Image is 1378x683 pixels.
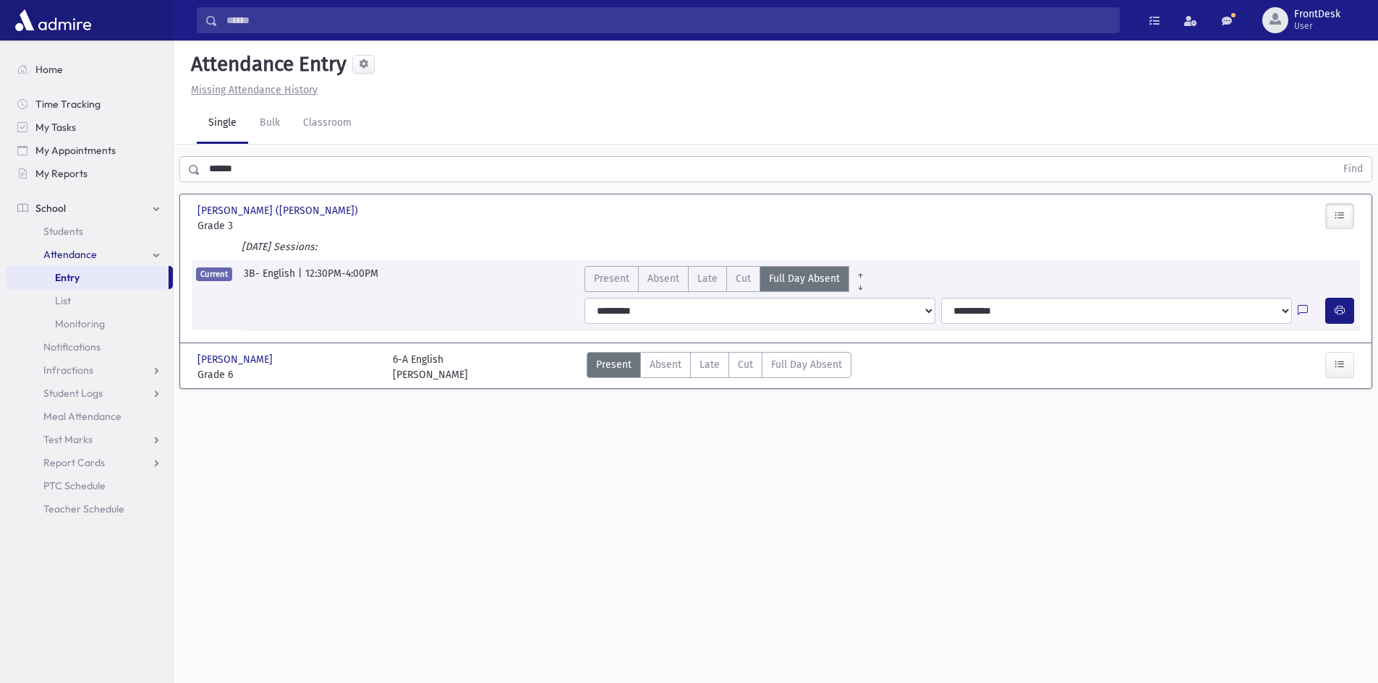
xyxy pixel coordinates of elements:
span: Test Marks [43,433,93,446]
span: Current [196,267,232,281]
a: Notifications [6,335,173,358]
h5: Attendance Entry [185,52,346,77]
span: 12:30PM-4:00PM [305,266,378,292]
u: Missing Attendance History [191,84,318,96]
a: Student Logs [6,382,173,405]
a: All Later [849,278,872,289]
a: Missing Attendance History [185,84,318,96]
span: Student Logs [43,387,103,400]
span: Teacher Schedule [43,502,124,515]
span: Full Day Absent [769,271,840,286]
span: 3B- English [244,266,298,292]
a: Students [6,220,173,243]
a: School [6,197,173,220]
span: Notifications [43,340,101,353]
span: My Tasks [35,121,76,134]
span: School [35,202,66,215]
button: Find [1335,157,1371,181]
span: [PERSON_NAME] [197,352,276,367]
a: Entry [6,266,169,289]
span: Entry [55,271,80,284]
span: Attendance [43,248,97,261]
span: User [1294,20,1340,32]
span: Cut [738,357,753,372]
span: List [55,294,71,307]
a: Attendance [6,243,173,266]
div: 6-A English [PERSON_NAME] [393,352,468,382]
span: | [298,266,305,292]
a: Bulk [248,103,292,144]
span: Infractions [43,364,93,377]
span: Grade 3 [197,218,378,233]
a: Monitoring [6,312,173,335]
a: Teacher Schedule [6,497,173,520]
a: My Reports [6,162,173,185]
span: Full Day Absent [771,357,842,372]
span: Report Cards [43,456,105,469]
a: Meal Attendance [6,405,173,428]
span: Grade 6 [197,367,378,382]
span: Present [594,271,629,286]
a: My Appointments [6,139,173,162]
a: All Prior [849,266,872,278]
span: My Reports [35,167,88,180]
input: Search [218,7,1119,33]
span: Monitoring [55,317,105,330]
span: Late [699,357,720,372]
span: Home [35,63,63,76]
a: Classroom [292,103,363,144]
span: Meal Attendance [43,410,122,423]
img: AdmirePro [12,6,95,35]
span: FrontDesk [1294,9,1340,20]
a: Home [6,58,173,81]
span: [PERSON_NAME] ([PERSON_NAME]) [197,203,361,218]
span: Students [43,225,83,238]
a: List [6,289,173,312]
span: Present [596,357,631,372]
span: Cut [736,271,751,286]
div: AttTypes [587,352,851,382]
span: Late [697,271,718,286]
span: My Appointments [35,144,116,157]
a: Infractions [6,358,173,382]
a: Single [197,103,248,144]
a: My Tasks [6,116,173,139]
span: PTC Schedule [43,479,106,492]
span: Absent [650,357,681,372]
span: Time Tracking [35,98,101,111]
div: AttTypes [584,266,872,292]
i: [DATE] Sessions: [242,241,317,253]
a: Report Cards [6,451,173,474]
a: Time Tracking [6,93,173,116]
span: Absent [647,271,679,286]
a: PTC Schedule [6,474,173,497]
a: Test Marks [6,428,173,451]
